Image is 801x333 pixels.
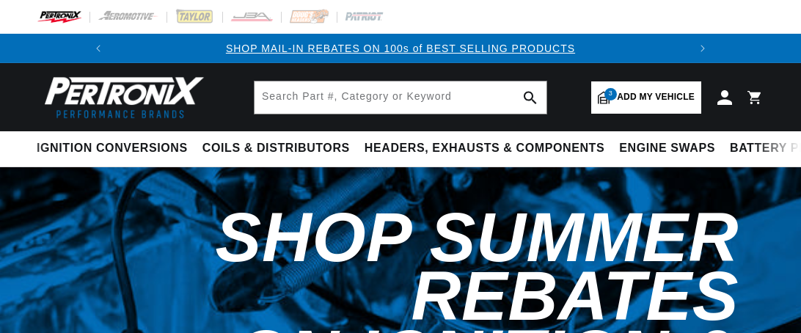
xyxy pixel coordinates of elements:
[612,131,723,166] summary: Engine Swaps
[37,131,195,166] summary: Ignition Conversions
[202,141,350,156] span: Coils & Distributors
[357,131,612,166] summary: Headers, Exhausts & Components
[617,90,695,104] span: Add my vehicle
[226,43,575,54] a: SHOP MAIL-IN REBATES ON 100s of BEST SELLING PRODUCTS
[84,34,113,63] button: Translation missing: en.sections.announcements.previous_announcement
[37,72,205,122] img: Pertronix
[604,88,617,100] span: 3
[688,34,717,63] button: Translation missing: en.sections.announcements.next_announcement
[591,81,701,114] a: 3Add my vehicle
[195,131,357,166] summary: Coils & Distributors
[113,40,689,56] div: 1 of 2
[619,141,715,156] span: Engine Swaps
[365,141,604,156] span: Headers, Exhausts & Components
[255,81,546,114] input: Search Part #, Category or Keyword
[514,81,546,114] button: search button
[37,141,188,156] span: Ignition Conversions
[113,40,689,56] div: Announcement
